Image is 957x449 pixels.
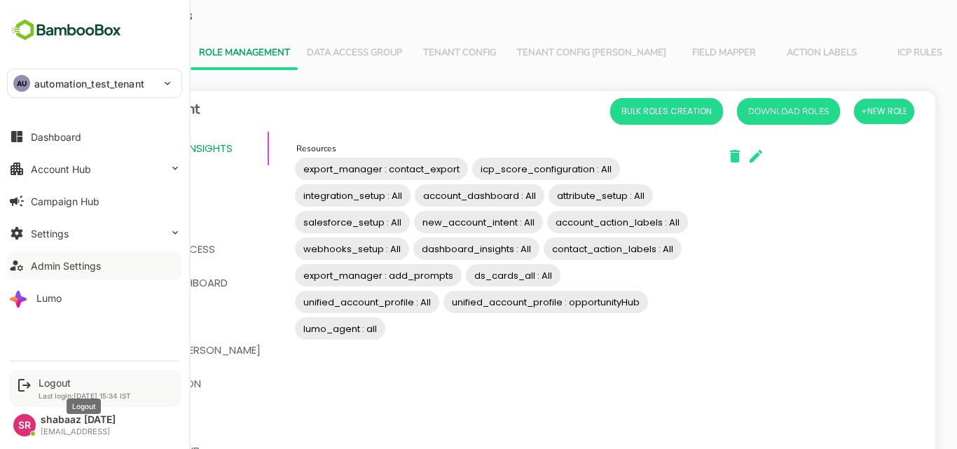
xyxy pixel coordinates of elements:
span: Tenant Config [370,48,451,59]
label: Resources [247,143,287,155]
button: Bulk Roles Creation [561,98,674,125]
span: testing [44,308,85,326]
div: AUautomation_test_tenant [8,69,181,97]
span: DATA UPLOAD [44,207,114,225]
div: [EMAIL_ADDRESS] [41,427,116,436]
span: User Management [42,48,133,59]
span: ds_cards_all : All [417,268,511,284]
span: export_manager : contact_export [246,161,419,177]
span: Field Mapper [634,48,715,59]
span: Data Access Group [258,48,353,59]
div: Vertical tabs example [34,36,874,70]
div: SR [13,414,36,436]
span: webhooks_setup : All [246,241,360,257]
span: Bulk Roles Creation [572,102,663,120]
span: contact_action_labels : All [495,241,633,257]
span: account_dashboard : All [366,188,495,204]
div: Admin Settings [31,260,101,272]
span: Action Labels [732,48,813,59]
div: Campaign Hub [31,195,99,207]
div: Dashboard [31,131,81,143]
span: unified_account_profile : opportunityHub [394,294,599,310]
button: +New Role [805,99,865,124]
h6: Role Management [36,98,151,125]
span: ICP Rules [830,48,911,59]
div: Settings [31,228,69,240]
span: dashboard_insights : All [364,241,490,257]
div: Logout [39,377,131,389]
span: temp Role [44,408,97,427]
p: automation_test_tenant [34,76,144,91]
span: icp_score_configuration : All [423,161,571,177]
span: MONITORING_DASHBOARD [44,274,179,292]
button: Download Roles [688,98,791,125]
span: integration_setup : All [246,188,362,204]
button: Dashboard [7,123,182,151]
span: account_action_labels : All [498,214,639,230]
span: attribute_setup : All [500,188,604,204]
div: Account Hub [31,163,91,175]
span: Tenant Config [PERSON_NAME] [468,48,617,59]
span: +New Role [812,102,858,120]
img: BambooboxFullLogoMark.5f36c76dfaba33ec1ec1367b70bb1252.svg [7,17,125,43]
span: new_account_intent : All [365,214,494,230]
span: unified_account_profile : All [246,294,390,310]
span: export_manager : add_prompts [246,268,413,284]
div: Lumo [36,292,62,304]
button: Lumo [7,284,182,312]
button: Account Hub [7,155,182,183]
div: AU [13,75,30,92]
div: shabaaz [DATE] [41,414,116,426]
button: Admin Settings [7,251,182,279]
span: test_addLabel-[PERSON_NAME] [44,341,212,359]
span: admin-screen-access [44,240,166,258]
p: Last login: [DATE] 15:34 IST [39,392,131,400]
button: Campaign Hub [7,187,182,215]
span: Test Role [44,173,95,191]
span: No_Label_Creation [44,375,152,393]
span: Role Management [150,48,241,59]
span: lumo_agent : all [246,321,336,337]
span: salesforce_setup : All [246,214,361,230]
button: Settings [7,219,182,247]
span: Role_DashboardInsights [44,139,184,158]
